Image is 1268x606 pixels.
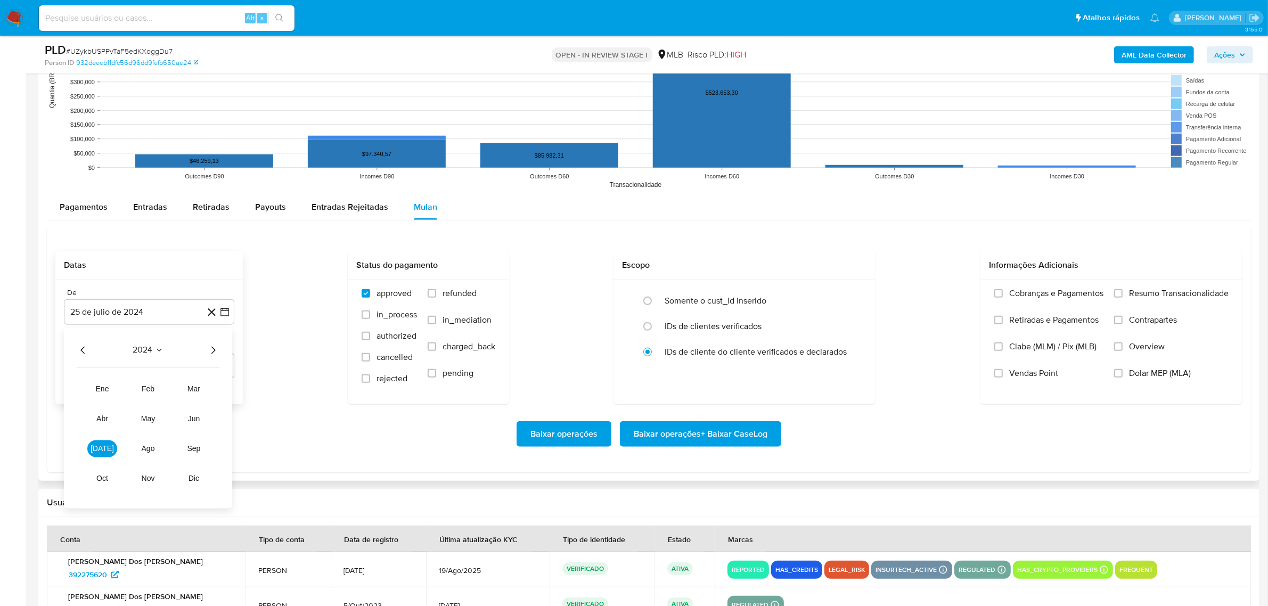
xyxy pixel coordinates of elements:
span: Ações [1214,46,1235,63]
span: Atalhos rápidos [1083,12,1140,23]
button: Ações [1207,46,1253,63]
b: AML Data Collector [1122,46,1187,63]
button: AML Data Collector [1114,46,1194,63]
p: jhonata.costa@mercadolivre.com [1185,13,1245,23]
a: Notificações [1150,13,1159,22]
span: Risco PLD: [688,49,747,61]
a: 932deeeb11dfc56d96dd9fefb650ae24 [76,58,198,68]
span: s [260,13,264,23]
p: OPEN - IN REVIEW STAGE I [552,47,652,62]
button: search-icon [268,11,290,26]
div: MLB [657,49,684,61]
input: Pesquise usuários ou casos... [39,11,294,25]
span: 3.155.0 [1245,25,1263,34]
span: Alt [246,13,255,23]
b: PLD [45,41,66,58]
b: Person ID [45,58,74,68]
a: Sair [1249,12,1260,23]
span: HIGH [727,48,747,61]
span: # UZykbUSPPvTaF5edKXoggDu7 [66,46,173,56]
h2: Usuários Associados [47,497,1251,508]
